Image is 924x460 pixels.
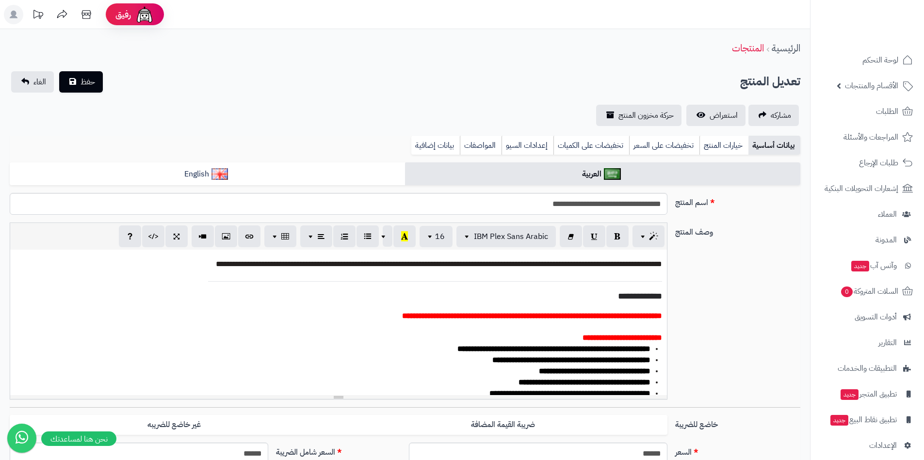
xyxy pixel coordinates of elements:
label: اسم المنتج [671,193,804,208]
a: تحديثات المنصة [26,5,50,27]
h2: تعديل المنتج [740,72,800,92]
span: إشعارات التحويلات البنكية [825,182,898,195]
a: إعدادات السيو [502,136,553,155]
span: وآتس آب [850,259,897,272]
a: تخفيضات على الكميات [553,136,629,155]
a: التقارير [816,331,918,354]
a: استعراض [686,105,746,126]
span: طلبات الإرجاع [859,156,898,170]
a: الغاء [11,71,54,93]
a: لوحة التحكم [816,48,918,72]
a: مشاركه [748,105,799,126]
span: استعراض [710,110,738,121]
span: المراجعات والأسئلة [843,130,898,144]
a: المدونة [816,228,918,252]
a: طلبات الإرجاع [816,151,918,174]
span: السلات المتروكة [840,285,898,298]
label: ضريبة القيمة المضافة [339,415,667,435]
a: English [10,162,405,186]
label: السعر شامل الضريبة [272,443,405,458]
a: المواصفات [460,136,502,155]
button: IBM Plex Sans Arabic [456,226,556,247]
span: مشاركه [771,110,791,121]
img: العربية [604,168,621,180]
a: الإعدادات [816,434,918,457]
label: السعر [671,443,804,458]
button: 16 [420,226,453,247]
a: السلات المتروكة0 [816,280,918,303]
span: التطبيقات والخدمات [838,362,897,375]
span: 16 [435,231,445,242]
a: بيانات إضافية [411,136,460,155]
a: حركة مخزون المنتج [596,105,681,126]
span: رفيق [115,9,131,20]
span: لوحة التحكم [862,53,898,67]
a: إشعارات التحويلات البنكية [816,177,918,200]
a: تطبيق المتجرجديد [816,382,918,406]
span: المدونة [875,233,897,247]
span: تطبيق نقاط البيع [829,413,897,427]
span: أدوات التسويق [855,310,897,324]
span: الإعدادات [869,439,897,452]
a: تطبيق نقاط البيعجديد [816,408,918,431]
button: حفظ [59,71,103,93]
a: الطلبات [816,100,918,123]
a: بيانات أساسية [748,136,800,155]
a: أدوات التسويق [816,305,918,329]
span: 0 [841,286,853,297]
a: المنتجات [732,41,764,55]
a: العملاء [816,203,918,226]
img: English [211,168,228,180]
span: حركة مخزون المنتج [618,110,674,121]
span: تطبيق المتجر [840,387,897,401]
a: المراجعات والأسئلة [816,126,918,149]
a: العربية [405,162,800,186]
label: غير خاضع للضريبه [10,415,339,435]
span: IBM Plex Sans Arabic [474,231,548,242]
a: الرئيسية [772,41,800,55]
span: جديد [830,415,848,426]
span: جديد [841,389,859,400]
img: ai-face.png [135,5,154,24]
span: التقارير [878,336,897,349]
span: حفظ [81,76,95,88]
label: خاضع للضريبة [671,415,804,430]
span: العملاء [878,207,897,221]
a: وآتس آبجديد [816,254,918,277]
a: التطبيقات والخدمات [816,357,918,380]
span: الغاء [33,76,46,88]
label: وصف المنتج [671,222,804,238]
a: تخفيضات على السعر [629,136,699,155]
span: الطلبات [876,105,898,118]
a: خيارات المنتج [699,136,748,155]
span: جديد [851,261,869,271]
span: الأقسام والمنتجات [845,79,898,93]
